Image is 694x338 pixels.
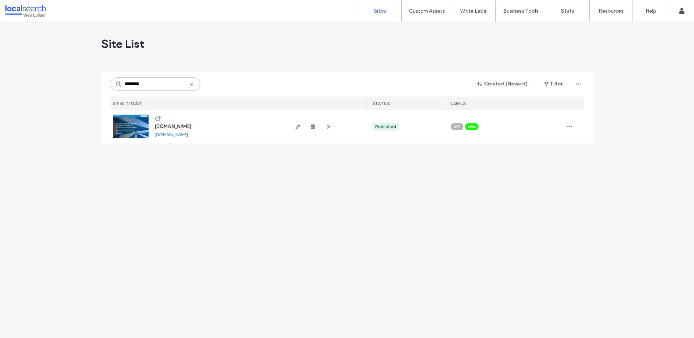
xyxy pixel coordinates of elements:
[155,132,188,137] a: [DOMAIN_NAME]
[409,8,445,14] label: Custom Assets
[374,8,386,14] label: Sites
[646,8,656,14] label: Help
[537,78,570,90] button: Filter
[17,5,31,12] span: Help
[468,123,476,130] span: Live
[460,8,488,14] label: White Label
[471,78,534,90] button: Created (Newest)
[113,101,143,106] span: SITES (1/13237)
[451,101,466,106] span: LABELS
[375,123,396,130] div: Published
[454,123,460,130] span: API
[503,8,539,14] label: Business Tools
[101,37,144,51] span: Site List
[155,124,191,129] a: [DOMAIN_NAME]
[372,101,390,106] span: STATUS
[561,8,574,14] label: Stats
[599,8,624,14] label: Resources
